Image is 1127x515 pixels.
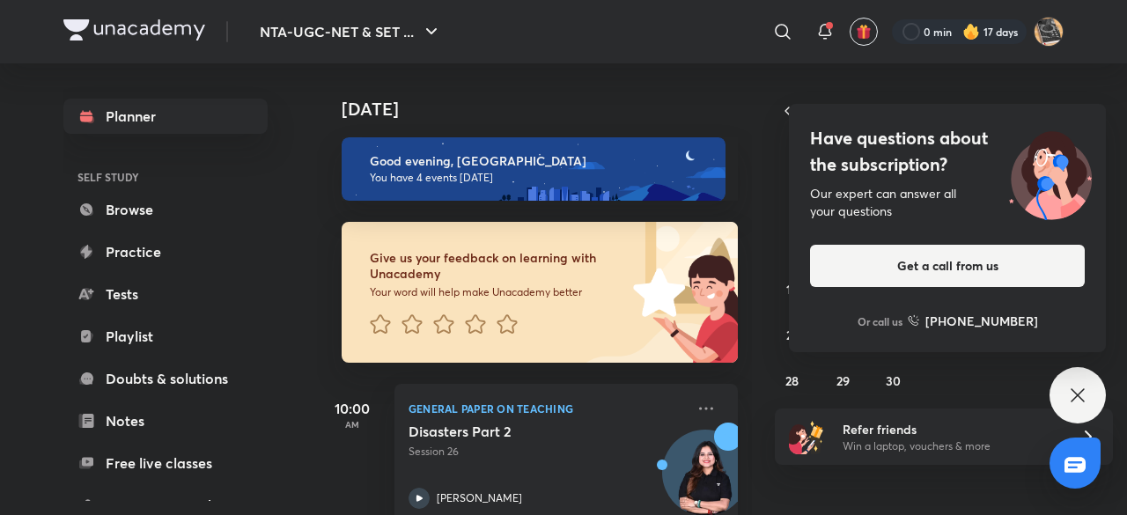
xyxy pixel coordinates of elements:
[778,229,807,257] button: September 7, 2025
[63,361,268,396] a: Doubts & solutions
[63,319,268,354] a: Playlist
[995,125,1106,220] img: ttu_illustration_new.svg
[843,420,1059,438] h6: Refer friends
[925,312,1038,330] h6: [PHONE_NUMBER]
[880,366,908,394] button: September 30, 2025
[908,312,1038,330] a: [PHONE_NUMBER]
[409,398,685,419] p: General Paper on Teaching
[63,19,205,45] a: Company Logo
[317,398,387,419] h5: 10:00
[370,153,710,169] h6: Good evening, [GEOGRAPHIC_DATA]
[63,403,268,438] a: Notes
[342,99,755,120] h4: [DATE]
[370,171,710,185] p: You have 4 events [DATE]
[249,14,453,49] button: NTA-UGC-NET & SET ...
[409,444,685,460] p: Session 26
[63,192,268,227] a: Browse
[317,419,387,430] p: AM
[843,438,1059,454] p: Win a laptop, vouchers & more
[342,137,726,201] img: evening
[786,281,799,298] abbr: September 14, 2025
[778,275,807,303] button: September 14, 2025
[789,419,824,454] img: referral
[63,19,205,40] img: Company Logo
[778,366,807,394] button: September 28, 2025
[573,222,738,363] img: feedback_image
[850,18,878,46] button: avatar
[810,125,1085,178] h4: Have questions about the subscription?
[856,24,872,40] img: avatar
[836,372,850,389] abbr: September 29, 2025
[799,99,1088,123] button: [DATE]
[63,99,268,134] a: Planner
[370,250,627,282] h6: Give us your feedback on learning with Unacademy
[370,285,627,299] p: Your word will help make Unacademy better
[886,372,901,389] abbr: September 30, 2025
[437,490,522,506] p: [PERSON_NAME]
[63,162,268,192] h6: SELF STUDY
[1034,17,1064,47] img: Pankaj Dagar
[63,276,268,312] a: Tests
[778,320,807,349] button: September 21, 2025
[858,313,902,329] p: Or call us
[785,372,799,389] abbr: September 28, 2025
[810,245,1085,287] button: Get a call from us
[63,445,268,481] a: Free live classes
[916,99,973,123] span: [DATE]
[810,185,1085,220] div: Our expert can answer all your questions
[786,327,798,343] abbr: September 21, 2025
[962,23,980,40] img: streak
[409,423,628,440] h5: Disasters Part 2
[829,366,857,394] button: September 29, 2025
[63,234,268,269] a: Practice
